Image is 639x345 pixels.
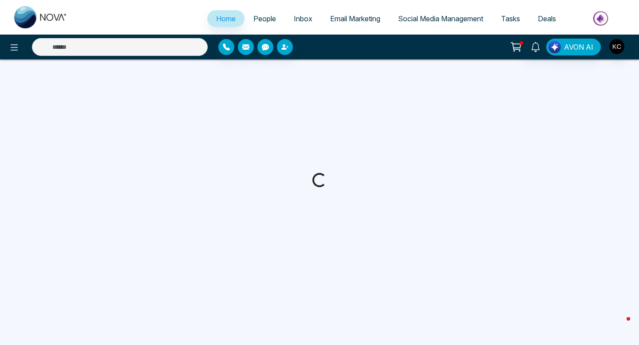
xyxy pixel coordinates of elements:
a: Deals [529,10,565,27]
img: Lead Flow [548,41,561,53]
a: Inbox [285,10,321,27]
span: Deals [538,14,556,23]
a: Email Marketing [321,10,389,27]
span: Social Media Management [398,14,483,23]
a: Tasks [492,10,529,27]
a: People [245,10,285,27]
a: Social Media Management [389,10,492,27]
button: AVON AI [546,39,601,55]
span: People [253,14,276,23]
img: Nova CRM Logo [14,6,67,28]
a: Home [207,10,245,27]
span: Tasks [501,14,520,23]
span: Home [216,14,236,23]
span: AVON AI [564,42,593,52]
img: User Avatar [609,39,624,54]
iframe: Intercom live chat [609,315,630,336]
img: Market-place.gif [569,8,634,28]
span: Email Marketing [330,14,380,23]
span: Inbox [294,14,312,23]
